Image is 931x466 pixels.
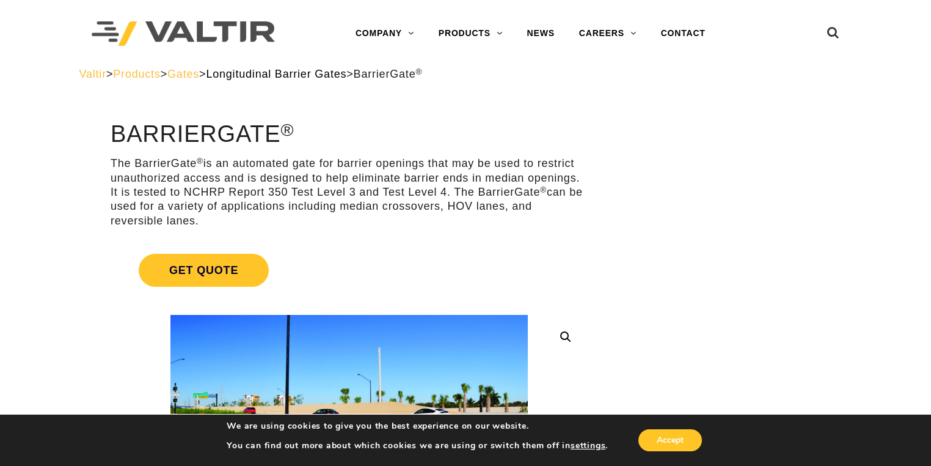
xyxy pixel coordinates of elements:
div: > > > > [79,67,852,81]
p: You can find out more about which cookies we are using or switch them off in . [227,440,608,451]
button: Accept [638,429,702,451]
a: CONTACT [649,21,718,46]
a: Longitudinal Barrier Gates [206,68,346,80]
a: NEWS [515,21,567,46]
p: The BarrierGate is an automated gate for barrier openings that may be used to restrict unauthoriz... [111,157,588,228]
p: We are using cookies to give you the best experience on our website. [227,421,608,432]
a: Get Quote [111,239,588,301]
span: Get Quote [139,254,269,287]
img: Valtir [92,21,275,46]
button: settings [571,440,605,451]
h1: BarrierGate [111,122,588,147]
sup: ® [280,120,294,139]
a: PRODUCTS [426,21,515,46]
a: Products [113,68,160,80]
sup: ® [540,185,547,194]
a: Valtir [79,68,106,80]
a: CAREERS [567,21,649,46]
span: BarrierGate [354,68,423,80]
a: COMPANY [343,21,426,46]
a: Gates [167,68,199,80]
sup: ® [197,157,203,166]
sup: ® [415,67,422,76]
